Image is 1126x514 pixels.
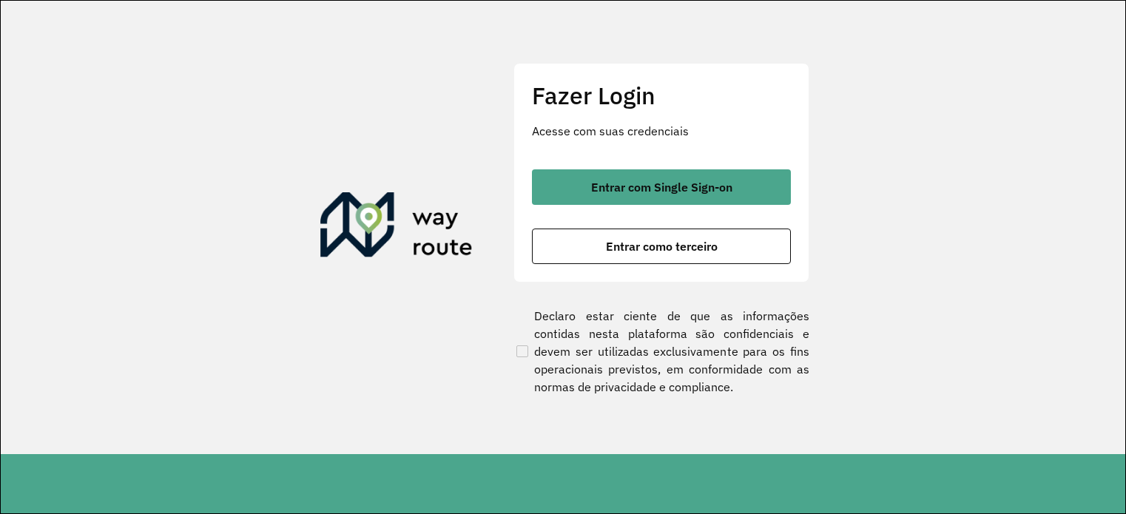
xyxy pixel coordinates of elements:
p: Acesse com suas credenciais [532,122,791,140]
span: Entrar com Single Sign-on [591,181,732,193]
h2: Fazer Login [532,81,791,109]
button: button [532,229,791,264]
label: Declaro estar ciente de que as informações contidas nesta plataforma são confidenciais e devem se... [513,307,809,396]
button: button [532,169,791,205]
img: Roteirizador AmbevTech [320,192,473,263]
span: Entrar como terceiro [606,240,718,252]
